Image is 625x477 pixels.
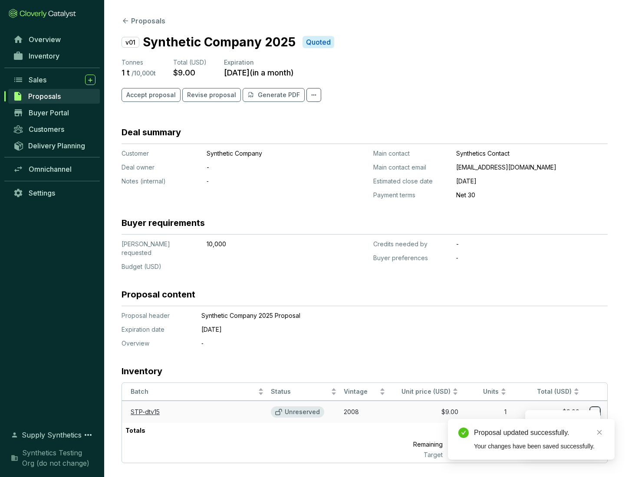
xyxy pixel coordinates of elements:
span: Sales [29,75,46,84]
p: Main contact email [373,163,449,172]
p: 10,000 t [446,451,510,459]
p: 1 t [122,68,130,78]
span: Units [465,388,499,396]
p: 9,999 t [446,438,510,451]
button: Proposals [122,16,165,26]
td: 1 [462,401,510,423]
a: Buyer Portal [9,105,100,120]
span: Total (USD) [537,388,572,395]
p: ‐ [201,339,566,348]
p: Generate PDF [258,91,300,99]
p: Reserve credits [544,418,592,427]
a: Overview [9,32,100,47]
p: Proposal header [122,311,191,320]
p: 1 t [446,423,510,438]
a: STP-dtv15 [131,408,160,415]
span: Batch [131,388,256,396]
a: Omnichannel [9,162,100,176]
p: Quoted [306,38,331,47]
span: Inventory [29,52,59,60]
p: Expiration date [122,325,191,334]
span: Accept proposal [126,91,176,99]
p: Main contact [373,149,449,158]
span: Status [271,388,329,396]
p: Synthetics Contact [456,149,608,158]
p: Synthetic Company 2025 [143,33,296,51]
a: Delivery Planning [9,138,100,153]
h3: Buyer requirements [122,217,205,229]
p: Credits needed by [373,240,449,248]
p: [DATE] ( in a month ) [224,68,294,78]
span: Delivery Planning [28,141,85,150]
p: ‐ [456,254,608,262]
p: [EMAIL_ADDRESS][DOMAIN_NAME] [456,163,608,172]
span: Supply Synthetics [22,430,82,440]
span: Buyer Portal [29,108,69,117]
p: [DATE] [456,177,608,186]
span: Revise proposal [187,91,236,99]
p: Synthetic Company [207,149,324,158]
p: [DATE] [201,325,566,334]
p: - [456,240,608,248]
p: Payment terms [373,191,449,199]
div: Your changes have been saved successfully. [474,441,604,451]
p: Customer [122,149,200,158]
a: Settings [9,186,100,200]
p: Deal owner [122,163,200,172]
td: 2008 [340,401,389,423]
p: Buyer preferences [373,254,449,262]
div: Proposal updated successfully. [474,428,604,438]
th: Status [267,383,340,401]
span: Omnichannel [29,165,72,173]
p: Overview [122,339,191,348]
h3: Deal summary [122,126,181,138]
p: [PERSON_NAME] requested [122,240,200,257]
a: Inventory [9,49,100,63]
a: Close [595,428,604,437]
span: check-circle [458,428,469,438]
span: Overview [29,35,61,44]
button: Generate PDF [243,88,305,102]
span: close [596,429,602,435]
p: $9.00 [173,68,195,78]
button: Accept proposal [122,88,181,102]
p: Unreserved [285,408,320,416]
span: Budget (USD) [122,263,161,270]
p: Expiration [224,58,294,67]
p: Remaining [375,438,446,451]
th: Batch [122,383,267,401]
th: Units [462,383,510,401]
p: / 10,000 t [132,69,156,77]
span: Proposals [28,92,61,101]
button: Revise proposal [182,88,241,102]
p: - [207,163,324,172]
p: Target [375,451,446,459]
a: Customers [9,122,100,137]
p: Estimated close date [373,177,449,186]
span: Unit price (USD) [401,388,451,395]
span: Customers [29,125,64,134]
p: Tonnes [122,58,156,67]
a: Proposals [8,89,100,104]
p: v01 [122,37,139,48]
a: Sales [9,72,100,87]
h3: Proposal content [122,288,195,301]
span: Vintage [344,388,378,396]
span: Total (USD) [173,59,207,66]
span: Settings [29,189,55,197]
p: ‐ [207,177,324,186]
p: Totals [122,423,149,438]
p: 10,000 [207,240,324,248]
h3: Inventory [122,365,162,377]
p: Notes (internal) [122,177,200,186]
td: $9.00 [389,401,462,423]
td: $9.00 [510,401,583,423]
p: Net 30 [456,191,608,199]
th: Vintage [340,383,389,401]
p: Synthetic Company 2025 Proposal [201,311,566,320]
span: Synthetics Testing Org (do not change) [22,448,95,468]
